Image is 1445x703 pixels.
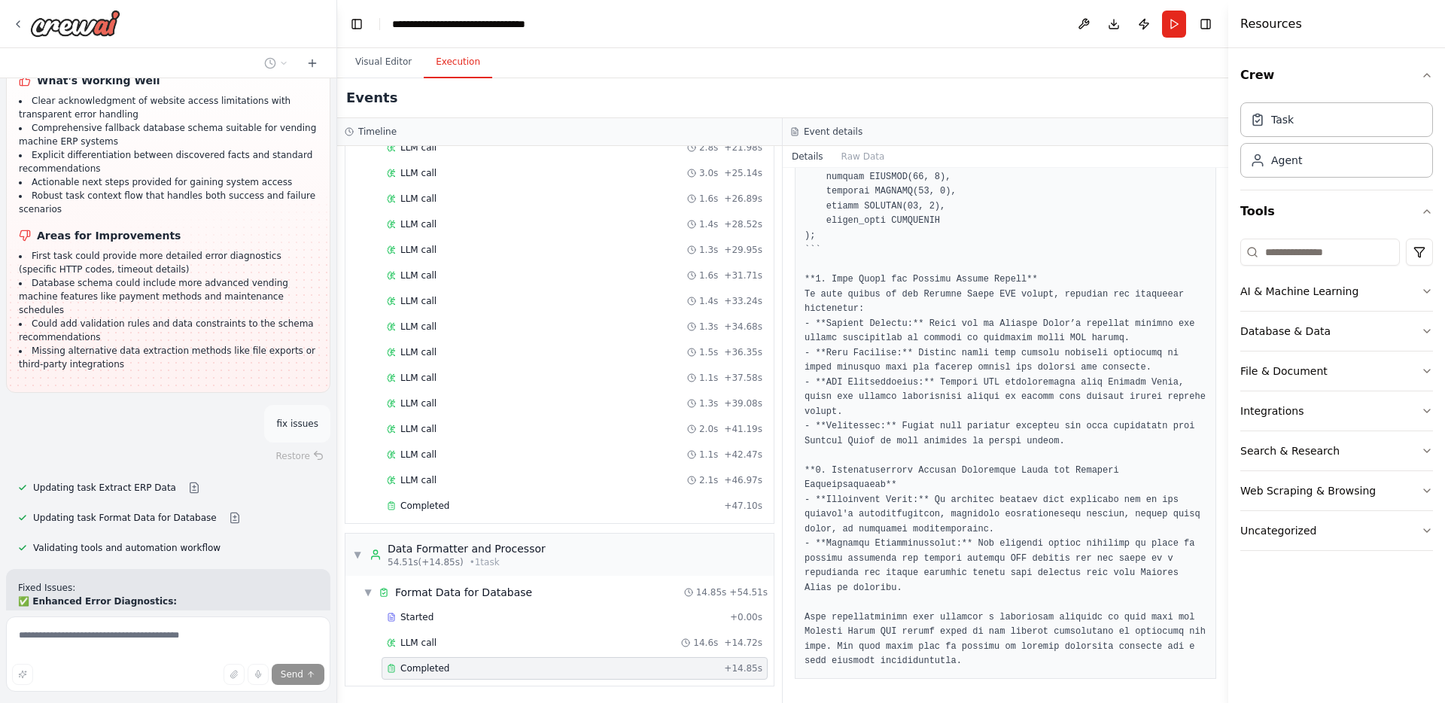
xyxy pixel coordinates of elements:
[400,218,437,230] span: LLM call
[364,586,373,598] span: ▼
[400,500,449,512] span: Completed
[1240,364,1328,379] div: File & Document
[400,474,437,486] span: LLM call
[699,346,718,358] span: 1.5s
[424,47,492,78] button: Execution
[1240,324,1331,339] div: Database & Data
[18,581,318,595] h2: Fixed Issues:
[33,512,217,524] span: Updating task Format Data for Database
[19,175,318,189] li: Actionable next steps provided for gaining system access
[19,228,318,243] h1: Areas for Improvements
[729,586,768,598] span: + 54.51s
[400,244,437,256] span: LLM call
[804,126,862,138] h3: Event details
[353,549,362,561] span: ▼
[724,167,762,179] span: + 25.14s
[724,218,762,230] span: + 28.52s
[33,482,176,494] span: Updating task Extract ERP Data
[1271,153,1302,168] div: Agent
[730,611,762,623] span: + 0.00s
[400,321,437,333] span: LLM call
[1195,14,1216,35] button: Hide right sidebar
[19,148,318,175] li: Explicit differentiation between discovered facts and standard recommendations
[400,662,449,674] span: Completed
[724,449,762,461] span: + 42.47s
[358,126,397,138] h3: Timeline
[724,321,762,333] span: + 34.68s
[724,637,762,649] span: + 14.72s
[699,474,718,486] span: 2.1s
[724,397,762,409] span: + 39.08s
[346,14,367,35] button: Hide left sidebar
[19,317,318,344] li: Could add validation rules and data constraints to the schema recommendations
[19,94,318,121] li: Clear acknowledgment of website access limitations with transparent error handling
[699,142,718,154] span: 2.8s
[724,346,762,358] span: + 36.35s
[400,372,437,384] span: LLM call
[1240,54,1433,96] button: Crew
[724,142,762,154] span: + 21.98s
[724,662,762,674] span: + 14.85s
[392,17,561,32] nav: breadcrumb
[388,556,464,568] span: 54.51s (+14.85s)
[281,668,303,680] span: Send
[346,87,397,108] h2: Events
[400,449,437,461] span: LLM call
[1240,96,1433,190] div: Crew
[724,500,762,512] span: + 47.10s
[699,193,718,205] span: 1.6s
[19,344,318,371] li: Missing alternative data extraction methods like file exports or third-party integrations
[1240,272,1433,311] button: AI & Machine Learning
[724,244,762,256] span: + 29.95s
[18,596,177,607] strong: ✅ Enhanced Error Diagnostics:
[696,586,727,598] span: 14.85s
[1240,284,1358,299] div: AI & Machine Learning
[1240,471,1433,510] button: Web Scraping & Browsing
[699,397,718,409] span: 1.3s
[1240,15,1302,33] h4: Resources
[1271,112,1294,127] div: Task
[19,276,318,317] li: Database schema could include more advanced vending machine features like payment methods and mai...
[224,664,245,685] button: Upload files
[1240,523,1316,538] div: Uncategorized
[300,54,324,72] button: Start a new chat
[400,193,437,205] span: LLM call
[400,397,437,409] span: LLM call
[388,541,546,556] div: Data Formatter and Processor
[19,73,318,88] h1: What's Working Well
[400,269,437,282] span: LLM call
[1240,443,1340,458] div: Search & Research
[693,637,718,649] span: 14.6s
[1240,431,1433,470] button: Search & Research
[400,142,437,154] span: LLM call
[699,295,718,307] span: 1.4s
[395,585,532,600] span: Format Data for Database
[699,321,718,333] span: 1.3s
[832,146,894,167] button: Raw Data
[724,193,762,205] span: + 26.89s
[1240,403,1304,418] div: Integrations
[400,295,437,307] span: LLM call
[276,417,318,431] p: fix issues
[400,346,437,358] span: LLM call
[19,121,318,148] li: Comprehensive fallback database schema suitable for vending machine ERP systems
[1240,312,1433,351] button: Database & Data
[33,542,221,554] span: Validating tools and automation workflow
[470,556,500,568] span: • 1 task
[1240,511,1433,550] button: Uncategorized
[699,449,718,461] span: 1.1s
[400,167,437,179] span: LLM call
[724,269,762,282] span: + 31.71s
[400,637,437,649] span: LLM call
[12,664,33,685] button: Improve this prompt
[258,54,294,72] button: Switch to previous chat
[1240,391,1433,431] button: Integrations
[1240,351,1433,391] button: File & Document
[343,47,424,78] button: Visual Editor
[19,249,318,276] li: First task could provide more detailed error diagnostics (specific HTTP codes, timeout details)
[783,146,832,167] button: Details
[400,423,437,435] span: LLM call
[1240,233,1433,563] div: Tools
[724,295,762,307] span: + 33.24s
[724,372,762,384] span: + 37.58s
